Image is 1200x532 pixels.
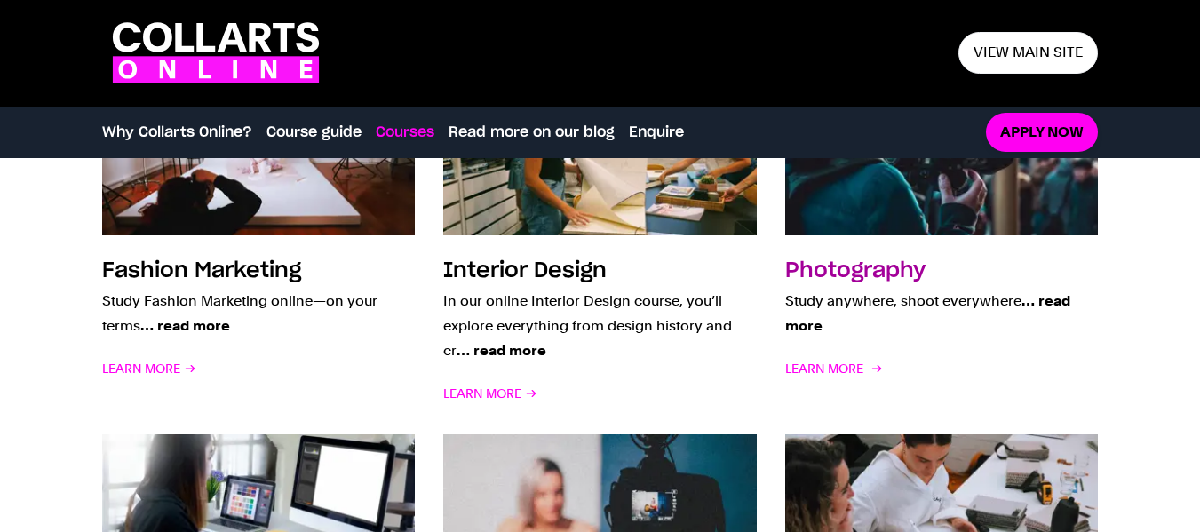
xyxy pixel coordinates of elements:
p: In our online Interior Design course, you’ll explore everything from design history and cr [443,289,756,363]
a: Fashion Marketing Study Fashion Marketing online—on your terms… read more Learn More [102,73,415,406]
a: Photography Study anywhere, shoot everywhere… read more Learn More [785,73,1098,406]
p: Study anywhere, shoot everywhere [785,289,1098,338]
a: Interior Design In our online Interior Design course, you’ll explore everything from design histo... [443,73,756,406]
span: … read more [457,342,546,359]
span: Learn More [785,356,879,381]
a: Read more on our blog [449,122,615,143]
a: Apply now [986,113,1098,153]
p: Study Fashion Marketing online—on your terms [102,289,415,338]
a: Enquire [629,122,684,143]
h3: Photography [785,260,926,282]
a: Courses [376,122,434,143]
h3: Interior Design [443,260,607,282]
h3: Fashion Marketing [102,260,301,282]
a: Why Collarts Online? [102,122,252,143]
a: View main site [958,32,1098,74]
span: … read more [140,317,230,334]
span: Learn More [102,356,196,381]
span: Learn More [443,381,537,406]
a: Course guide [266,122,362,143]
